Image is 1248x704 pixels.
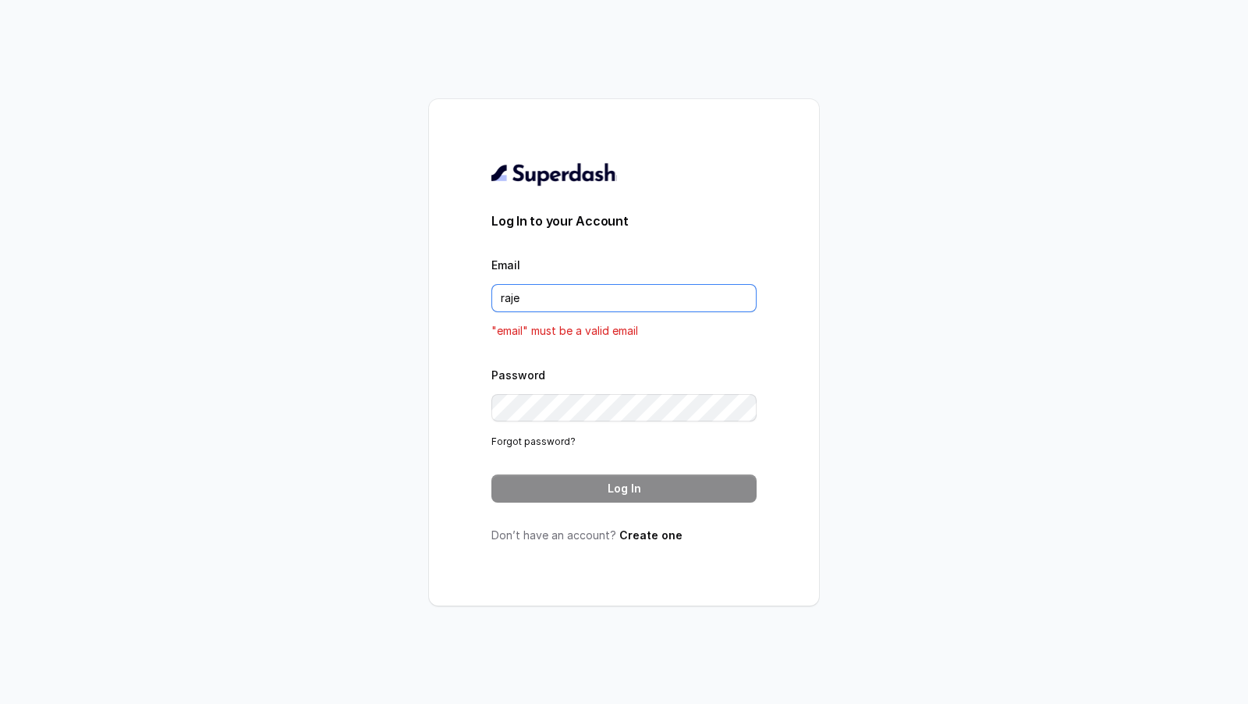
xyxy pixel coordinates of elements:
label: Email [491,258,520,272]
button: Log In [491,475,757,503]
h3: Log In to your Account [491,212,757,230]
a: Create one [619,528,682,542]
img: light.svg [491,162,617,187]
label: Password [491,368,545,382]
p: Don’t have an account? [491,528,757,543]
input: youremail@example.com [491,284,757,312]
a: Forgot password? [491,436,576,447]
p: "email" must be a valid email [491,322,757,340]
